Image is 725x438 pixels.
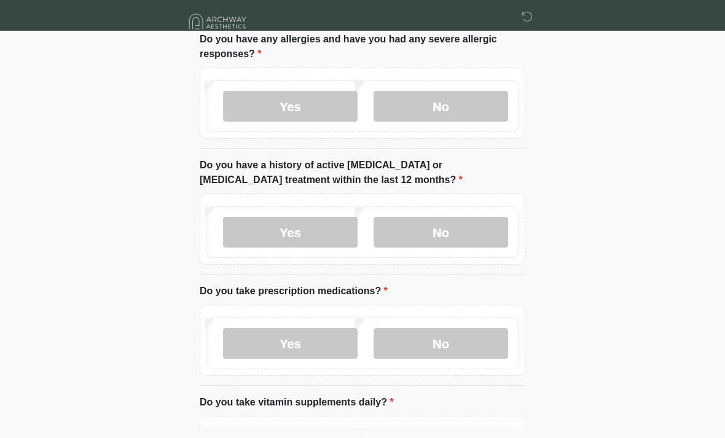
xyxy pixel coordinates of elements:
label: Do you have a history of active [MEDICAL_DATA] or [MEDICAL_DATA] treatment within the last 12 mon... [200,158,525,188]
label: Yes [223,329,358,359]
label: Do you take prescription medications? [200,284,388,299]
label: Yes [223,217,358,248]
label: Do you have any allergies and have you had any severe allergic responses? [200,33,525,62]
label: No [374,217,508,248]
label: No [374,92,508,122]
label: No [374,329,508,359]
img: Archway Aesthetics Logo [187,9,249,34]
label: Yes [223,92,358,122]
label: Do you take vitamin supplements daily? [200,396,394,410]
